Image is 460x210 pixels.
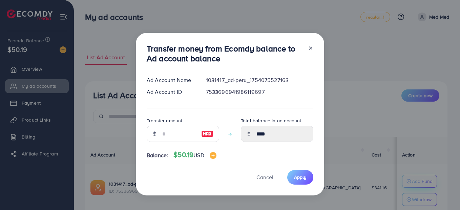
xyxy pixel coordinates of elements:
[241,117,301,124] label: Total balance in ad account
[201,76,319,84] div: 1031417_ad-peru_1754075527163
[173,151,216,159] h4: $50.19
[147,151,168,159] span: Balance:
[141,76,201,84] div: Ad Account Name
[248,170,282,185] button: Cancel
[287,170,313,185] button: Apply
[141,88,201,96] div: Ad Account ID
[147,44,302,63] h3: Transfer money from Ecomdy balance to Ad account balance
[431,180,455,205] iframe: Chat
[147,117,182,124] label: Transfer amount
[210,152,216,159] img: image
[294,174,307,181] span: Apply
[201,88,319,96] div: 7533696941986119697
[256,173,273,181] span: Cancel
[193,151,204,159] span: USD
[201,130,213,138] img: image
